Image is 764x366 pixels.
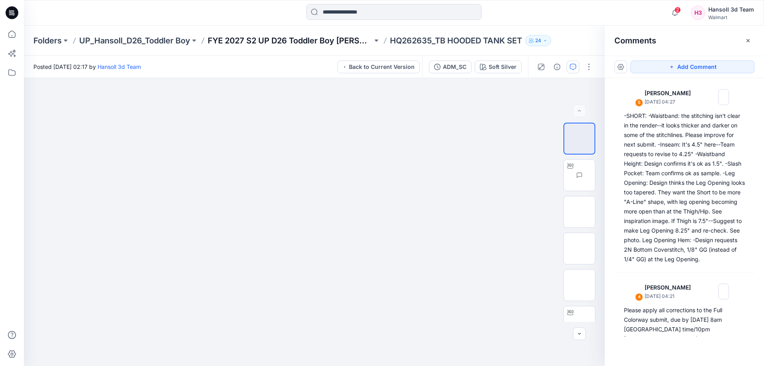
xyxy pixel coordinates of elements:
[645,292,696,300] p: [DATE] 04:21
[708,5,754,14] div: Hansoll 3d Team
[614,36,656,45] h2: Comments
[645,88,696,98] p: [PERSON_NAME]
[337,61,420,73] button: Back to Current Version
[208,35,372,46] a: FYE 2027 S2 UP D26 Toddler Boy [PERSON_NAME]
[489,63,516,71] div: Soft Silver
[645,283,696,292] p: [PERSON_NAME]
[97,63,141,70] a: Hansoll 3d Team
[429,61,472,73] button: ADM_SC
[443,63,466,71] div: ADM_SC
[624,111,745,264] div: -SHORT: -Waistband: the stitching isn't clear in the render--it looks thicker and darker on some ...
[525,35,551,46] button: 24
[630,61,754,73] button: Add Comment
[390,35,522,46] p: HQ262635_TB HOODED TANK SET
[635,99,643,107] div: 5
[33,35,62,46] a: Folders
[635,293,643,301] div: 4
[691,6,705,20] div: H3
[624,305,745,353] div: Please apply all corrections to the Full Colorway submit, due by [DATE] 8am [GEOGRAPHIC_DATA] tim...
[674,7,681,13] span: 2
[551,61,563,73] button: Details
[626,89,641,105] img: Kristin Veit
[475,61,522,73] button: Soft Silver
[33,63,141,71] span: Posted [DATE] 02:17 by
[645,98,696,106] p: [DATE] 04:27
[708,14,754,20] div: Walmart
[626,284,641,299] img: Kristin Veit
[535,36,541,45] p: 24
[79,35,190,46] a: UP_Hansoll_D26_Toddler Boy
